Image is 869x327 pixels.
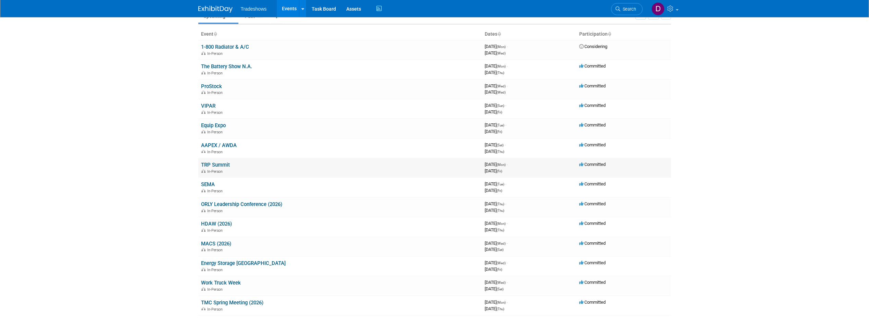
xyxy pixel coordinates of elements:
[497,242,506,245] span: (Wed)
[497,301,506,304] span: (Mon)
[201,122,226,129] a: Equip Expo
[485,306,504,311] span: [DATE]
[201,110,206,114] img: In-Person Event
[485,70,504,75] span: [DATE]
[505,142,506,147] span: -
[497,45,506,49] span: (Mon)
[201,268,206,271] img: In-Person Event
[611,3,643,15] a: Search
[207,90,225,95] span: In-Person
[485,168,502,173] span: [DATE]
[485,260,508,265] span: [DATE]
[207,268,225,272] span: In-Person
[497,222,506,226] span: (Mon)
[207,51,225,56] span: In-Person
[198,6,233,13] img: ExhibitDay
[505,181,506,186] span: -
[497,84,506,88] span: (Wed)
[213,31,217,37] a: Sort by Event Name
[485,103,506,108] span: [DATE]
[497,104,504,108] span: (Sun)
[497,130,502,134] span: (Fri)
[651,2,665,15] img: Dan Harris
[579,122,606,128] span: Committed
[497,287,504,291] span: (Sat)
[207,150,225,154] span: In-Person
[485,83,508,88] span: [DATE]
[201,44,249,50] a: 1-800 Radiator & A/C
[207,209,225,213] span: In-Person
[207,110,225,115] span: In-Person
[497,143,504,147] span: (Sat)
[507,83,508,88] span: -
[485,63,508,69] span: [DATE]
[201,63,252,70] a: The Battery Show N.A.
[207,130,225,134] span: In-Person
[579,260,606,265] span: Committed
[482,28,576,40] th: Dates
[579,280,606,285] span: Committed
[505,103,506,108] span: -
[497,31,501,37] a: Sort by Start Date
[201,90,206,94] img: In-Person Event
[485,142,506,147] span: [DATE]
[497,169,502,173] span: (Fri)
[201,248,206,251] img: In-Person Event
[201,260,286,266] a: Energy Storage [GEOGRAPHIC_DATA]
[497,189,502,193] span: (Fri)
[207,248,225,252] span: In-Person
[201,103,215,109] a: VIPAR
[497,228,504,232] span: (Thu)
[497,209,504,213] span: (Thu)
[579,103,606,108] span: Committed
[485,44,508,49] span: [DATE]
[497,90,506,94] span: (Wed)
[579,241,606,246] span: Committed
[505,201,506,206] span: -
[497,261,506,265] span: (Wed)
[485,129,502,134] span: [DATE]
[201,71,206,74] img: In-Person Event
[201,287,206,291] img: In-Person Event
[497,182,504,186] span: (Tue)
[497,51,506,55] span: (Wed)
[507,44,508,49] span: -
[485,267,502,272] span: [DATE]
[579,44,607,49] span: Considering
[201,142,237,148] a: AAPEX / AWDA
[201,221,232,227] a: HDAW (2026)
[497,307,504,311] span: (Thu)
[507,221,508,226] span: -
[207,287,225,292] span: In-Person
[485,50,506,56] span: [DATE]
[201,181,215,187] a: SEMA
[485,241,508,246] span: [DATE]
[497,71,504,75] span: (Thu)
[207,71,225,75] span: In-Person
[576,28,671,40] th: Participation
[485,280,508,285] span: [DATE]
[201,280,241,286] a: Work Truck Week
[485,89,506,95] span: [DATE]
[505,122,506,128] span: -
[485,300,508,305] span: [DATE]
[485,227,504,232] span: [DATE]
[507,241,508,246] span: -
[579,201,606,206] span: Committed
[485,188,502,193] span: [DATE]
[201,300,263,306] a: TMC Spring Meeting (2026)
[497,281,506,284] span: (Wed)
[201,169,206,173] img: In-Person Event
[579,142,606,147] span: Committed
[201,189,206,192] img: In-Person Event
[497,202,504,206] span: (Thu)
[497,248,504,252] span: (Sat)
[620,7,636,12] span: Search
[507,260,508,265] span: -
[497,123,504,127] span: (Tue)
[201,228,206,232] img: In-Person Event
[608,31,611,37] a: Sort by Participation Type
[497,163,506,167] span: (Mon)
[201,162,230,168] a: TRP Summit
[241,6,267,12] span: Tradeshows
